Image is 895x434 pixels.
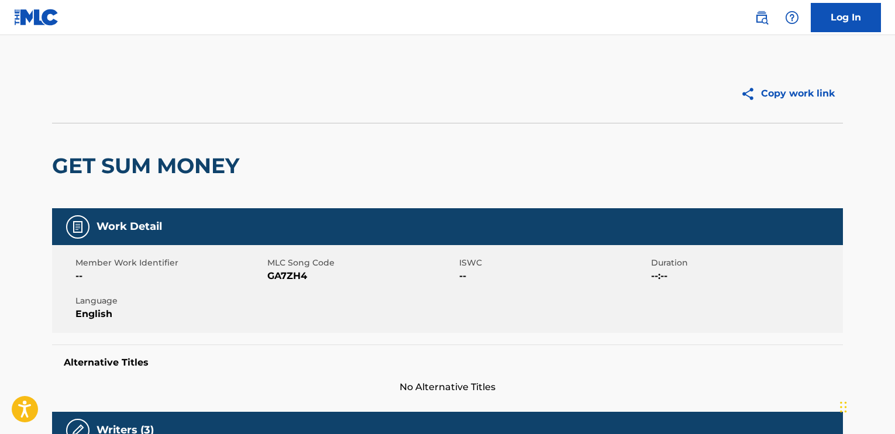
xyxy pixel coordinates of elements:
iframe: Chat Widget [837,378,895,434]
img: Copy work link [741,87,761,101]
img: help [785,11,799,25]
span: MLC Song Code [267,257,456,269]
span: ISWC [459,257,648,269]
a: Log In [811,3,881,32]
h5: Work Detail [97,220,162,233]
h2: GET SUM MONEY [52,153,245,179]
span: Language [75,295,264,307]
button: Copy work link [732,79,843,108]
span: --:-- [651,269,840,283]
div: Help [780,6,804,29]
div: Drag [840,390,847,425]
span: English [75,307,264,321]
span: -- [459,269,648,283]
span: No Alternative Titles [52,380,843,394]
span: Duration [651,257,840,269]
img: MLC Logo [14,9,59,26]
a: Public Search [750,6,773,29]
img: search [755,11,769,25]
span: Member Work Identifier [75,257,264,269]
img: Work Detail [71,220,85,234]
span: GA7ZH4 [267,269,456,283]
h5: Alternative Titles [64,357,831,368]
span: -- [75,269,264,283]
